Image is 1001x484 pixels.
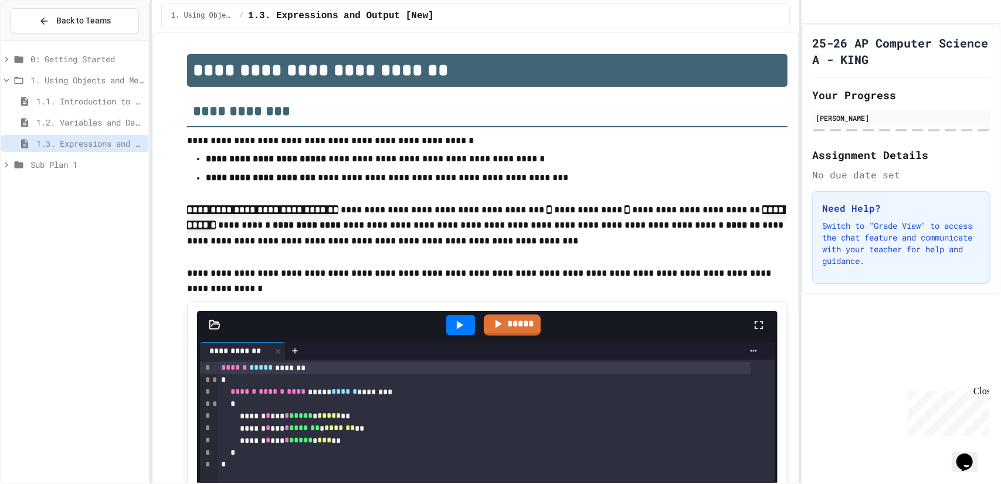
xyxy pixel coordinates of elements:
[56,15,111,27] span: Back to Teams
[11,8,139,33] button: Back to Teams
[30,158,144,171] span: Sub Plan 1
[822,201,980,215] h3: Need Help?
[239,11,243,21] span: /
[822,220,980,267] p: Switch to "Grade View" to access the chat feature and communicate with your teacher for help and ...
[36,116,144,128] span: 1.2. Variables and Data Types
[248,9,434,23] span: 1.3. Expressions and Output [New]
[816,113,987,123] div: [PERSON_NAME]
[812,35,990,67] h1: 25-26 AP Computer Science A - KING
[812,168,990,182] div: No due date set
[30,53,144,65] span: 0: Getting Started
[36,137,144,150] span: 1.3. Expressions and Output [New]
[30,74,144,86] span: 1. Using Objects and Methods
[812,87,990,103] h2: Your Progress
[904,386,989,436] iframe: chat widget
[812,147,990,163] h2: Assignment Details
[5,5,81,75] div: Chat with us now!Close
[952,437,989,472] iframe: chat widget
[171,11,235,21] span: 1. Using Objects and Methods
[36,95,144,107] span: 1.1. Introduction to Algorithms, Programming, and Compilers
